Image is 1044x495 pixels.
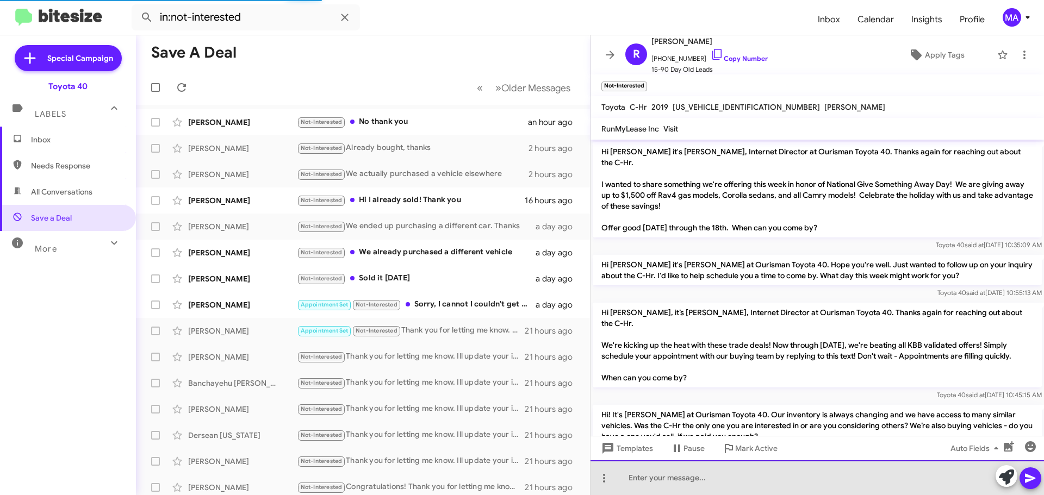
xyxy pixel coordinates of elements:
div: 2 hours ago [529,143,581,154]
div: Thank you for letting me know. Ill update your information on my side of things. Have a great wee... [297,350,525,363]
div: [PERSON_NAME] [188,482,297,493]
div: a day ago [536,221,581,232]
a: Calendar [849,4,903,35]
span: Not-Interested [301,145,343,152]
div: 21 hours ago [525,430,581,441]
small: Not-Interested [601,82,647,91]
span: Auto Fields [950,438,1003,458]
input: Search [132,4,360,30]
span: said at [966,391,985,399]
div: Banchayehu [PERSON_NAME] [188,378,297,389]
button: Templates [591,438,662,458]
div: [PERSON_NAME] [188,117,297,128]
span: Not-Interested [301,223,343,230]
div: a day ago [536,273,581,284]
div: Thank you for letting me know. Ill update your information on my side of things. Have a great wee... [297,429,525,441]
span: Not-Interested [356,327,397,334]
div: No thank you [297,116,528,128]
button: Apply Tags [880,45,992,65]
span: Needs Response [31,160,123,171]
span: Toyota 40 [DATE] 10:55:13 AM [937,289,1042,297]
div: 21 hours ago [525,482,581,493]
div: [PERSON_NAME] [188,221,297,232]
a: Copy Number [711,54,768,62]
span: RunMyLease Inc [601,124,659,134]
div: [PERSON_NAME] [188,247,297,258]
span: Apply Tags [925,45,965,65]
div: 21 hours ago [525,456,581,467]
div: 21 hours ago [525,404,581,415]
div: Sorry, I cannot I couldn't get approved and y'all ran my credit for like2 days straight. I got bo... [297,298,536,311]
span: R [633,46,640,63]
div: Thank you for letting me know. Ill update your information on my side of things. Have a great wee... [297,403,525,415]
span: 15-90 Day Old Leads [651,64,768,75]
div: [PERSON_NAME] [188,325,297,336]
button: Mark Active [713,438,786,458]
span: Mark Active [735,438,778,458]
span: More [35,244,57,254]
span: said at [965,241,984,249]
span: [PHONE_NUMBER] [651,48,768,64]
span: Older Messages [501,82,570,94]
a: Special Campaign [15,45,122,71]
span: said at [966,289,985,297]
span: Inbox [31,134,123,145]
div: [PERSON_NAME] [188,352,297,362]
p: Hi [PERSON_NAME], it’s [PERSON_NAME], Internet Director at Ourisman Toyota 40. Thanks again for r... [593,303,1042,387]
span: Not-Interested [301,171,343,178]
div: Thank you for letting me know. Ill update your information on my side of things. Have a great wee... [297,324,525,337]
span: Not-Interested [301,379,343,386]
div: a day ago [536,247,581,258]
span: [PERSON_NAME] [651,35,768,48]
div: Thank you for letting me know. Ill update your information on my side of things. Have a great wee... [297,377,525,389]
span: Pause [683,438,705,458]
h1: Save a Deal [151,44,237,61]
span: Labels [35,109,66,119]
span: Special Campaign [47,53,113,64]
span: All Conversations [31,186,92,197]
div: Already bought, thanks [297,142,529,154]
span: Not-Interested [301,353,343,360]
span: Not-Interested [301,118,343,126]
div: We actually purchased a vehicle elsewhere [297,168,529,180]
div: 16 hours ago [525,195,581,206]
div: 21 hours ago [525,352,581,362]
div: We ended up purchasing a different car. Thanks [297,220,536,233]
a: Profile [951,4,993,35]
span: Not-Interested [301,431,343,438]
div: a day ago [536,299,581,310]
button: MA [993,8,1032,27]
span: Toyota [601,102,625,112]
span: Not-Interested [301,197,343,204]
button: Next [489,77,577,99]
button: Pause [662,438,713,458]
span: Not-Interested [301,249,343,256]
div: [PERSON_NAME] [188,169,297,180]
div: Dersean [US_STATE] [188,430,297,441]
div: [PERSON_NAME] [188,404,297,415]
span: « [477,81,483,95]
p: Hi [PERSON_NAME] it's [PERSON_NAME] at Ourisman Toyota 40. Hope you're well. Just wanted to follo... [593,255,1042,285]
div: [PERSON_NAME] [188,299,297,310]
button: Auto Fields [942,438,1011,458]
span: Not-Interested [301,484,343,491]
div: [PERSON_NAME] [188,143,297,154]
span: Templates [599,438,653,458]
a: Inbox [809,4,849,35]
div: Congratulations! Thank you for letting me know. Ill update your information on my side of things.... [297,481,525,493]
span: [US_VEHICLE_IDENTIFICATION_NUMBER] [673,102,820,112]
div: MA [1003,8,1021,27]
div: [PERSON_NAME] [188,273,297,284]
div: 2 hours ago [529,169,581,180]
span: Toyota 40 [DATE] 10:45:15 AM [937,391,1042,399]
div: 21 hours ago [525,325,581,336]
div: Hi I already sold! Thank you [297,194,525,206]
span: Not-Interested [301,405,343,412]
div: Sold it [DATE] [297,272,536,285]
span: Visit [663,124,678,134]
a: Insights [903,4,951,35]
span: Appointment Set [301,301,349,308]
